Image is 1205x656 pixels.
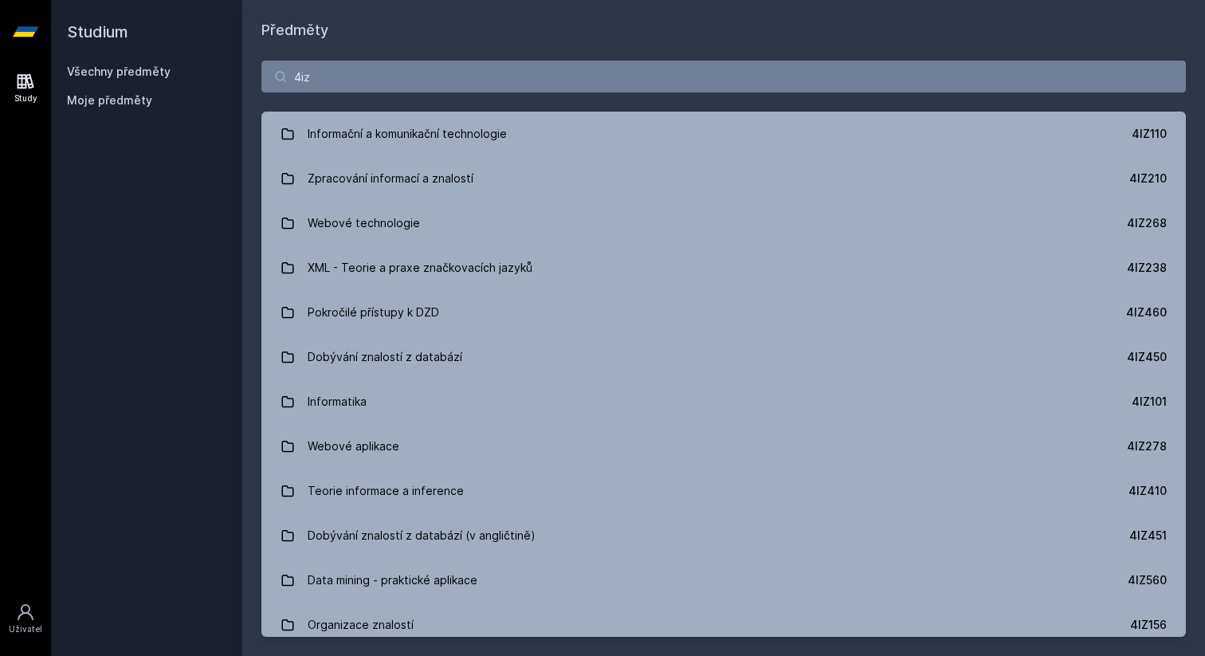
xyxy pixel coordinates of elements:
div: 4IZ410 [1128,483,1167,499]
div: Dobývání znalostí z databází (v angličtině) [308,520,536,552]
a: XML - Teorie a praxe značkovacích jazyků 4IZ238 [261,246,1186,290]
div: 4IZ460 [1126,304,1167,320]
a: Organizace znalostí 4IZ156 [261,603,1186,647]
span: Moje předměty [67,92,152,108]
a: Informační a komunikační technologie 4IZ110 [261,112,1186,156]
div: Webové technologie [308,207,420,239]
a: Dobývání znalostí z databází 4IZ450 [261,335,1186,379]
div: Dobývání znalostí z databází [308,341,462,373]
input: Název nebo ident předmětu… [261,61,1186,92]
div: 4IZ560 [1128,572,1167,588]
div: Informatika [308,386,367,418]
div: 4IZ278 [1127,438,1167,454]
a: Data mining - praktické aplikace 4IZ560 [261,558,1186,603]
a: Webové aplikace 4IZ278 [261,424,1186,469]
div: Zpracování informací a znalostí [308,163,473,194]
a: Study [3,64,48,112]
a: Informatika 4IZ101 [261,379,1186,424]
a: Webové technologie 4IZ268 [261,201,1186,246]
div: 4IZ110 [1132,126,1167,142]
div: Data mining - praktické aplikace [308,564,477,596]
div: Pokročilé přístupy k DZD [308,297,439,328]
div: Study [14,92,37,104]
div: 4IZ450 [1127,349,1167,365]
div: 4IZ238 [1127,260,1167,276]
div: Uživatel [9,623,42,635]
div: 4IZ451 [1129,528,1167,544]
a: Dobývání znalostí z databází (v angličtině) 4IZ451 [261,513,1186,558]
div: Informační a komunikační technologie [308,118,507,150]
div: XML - Teorie a praxe značkovacích jazyků [308,252,532,284]
div: Teorie informace a inference [308,475,464,507]
a: Zpracování informací a znalostí 4IZ210 [261,156,1186,201]
div: 4IZ268 [1127,215,1167,231]
div: 4IZ156 [1130,617,1167,633]
a: Pokročilé přístupy k DZD 4IZ460 [261,290,1186,335]
div: Webové aplikace [308,430,399,462]
h1: Předměty [261,19,1186,41]
div: 4IZ210 [1129,171,1167,187]
div: Organizace znalostí [308,609,414,641]
a: Uživatel [3,595,48,643]
a: Teorie informace a inference 4IZ410 [261,469,1186,513]
div: 4IZ101 [1132,394,1167,410]
a: Všechny předměty [67,65,171,78]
